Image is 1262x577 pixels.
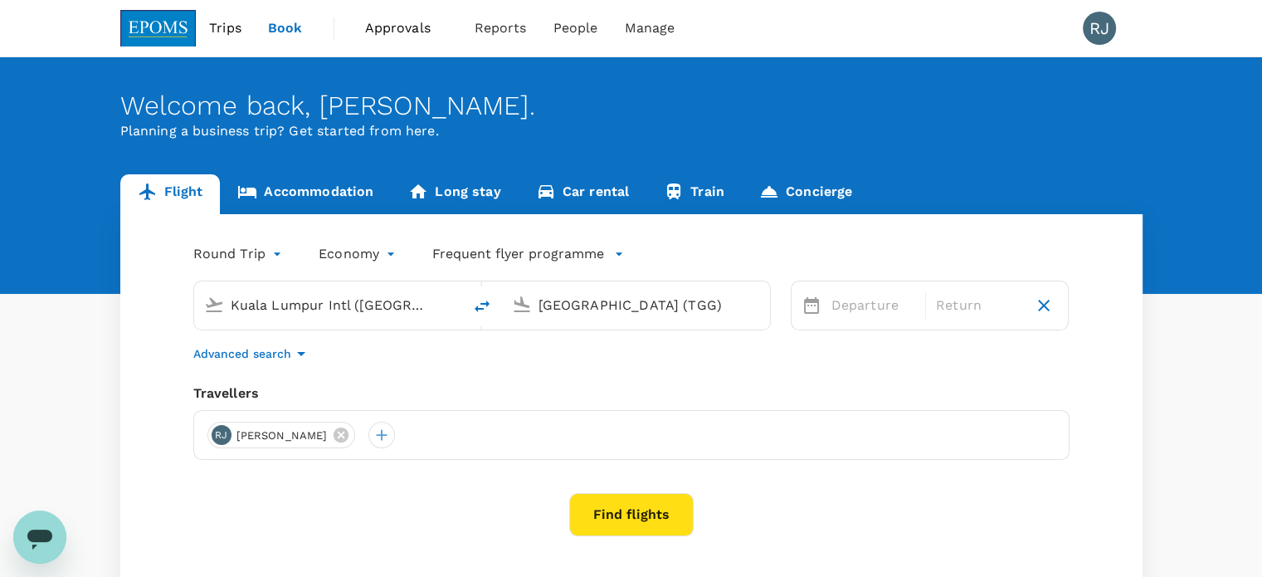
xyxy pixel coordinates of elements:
[519,174,647,214] a: Car rental
[432,244,604,264] p: Frequent flyer programme
[212,425,231,445] div: RJ
[742,174,870,214] a: Concierge
[538,292,735,318] input: Going to
[120,174,221,214] a: Flight
[391,174,518,214] a: Long stay
[231,292,427,318] input: Depart from
[1083,12,1116,45] div: RJ
[365,18,448,38] span: Approvals
[220,174,391,214] a: Accommodation
[432,244,624,264] button: Frequent flyer programme
[193,384,1070,403] div: Travellers
[936,296,1020,315] p: Return
[120,10,197,46] img: EPOMS SDN BHD
[13,511,66,564] iframe: Button to launch messaging window
[553,18,598,38] span: People
[193,344,311,364] button: Advanced search
[319,241,399,267] div: Economy
[120,90,1143,121] div: Welcome back , [PERSON_NAME] .
[227,428,338,444] span: [PERSON_NAME]
[646,174,742,214] a: Train
[475,18,527,38] span: Reports
[624,18,675,38] span: Manage
[451,303,454,306] button: Open
[193,345,291,362] p: Advanced search
[193,241,286,267] div: Round Trip
[120,121,1143,141] p: Planning a business trip? Get started from here.
[569,493,694,536] button: Find flights
[462,286,502,326] button: delete
[758,303,762,306] button: Open
[207,422,356,448] div: RJ[PERSON_NAME]
[831,296,915,315] p: Departure
[209,18,241,38] span: Trips
[268,18,303,38] span: Book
